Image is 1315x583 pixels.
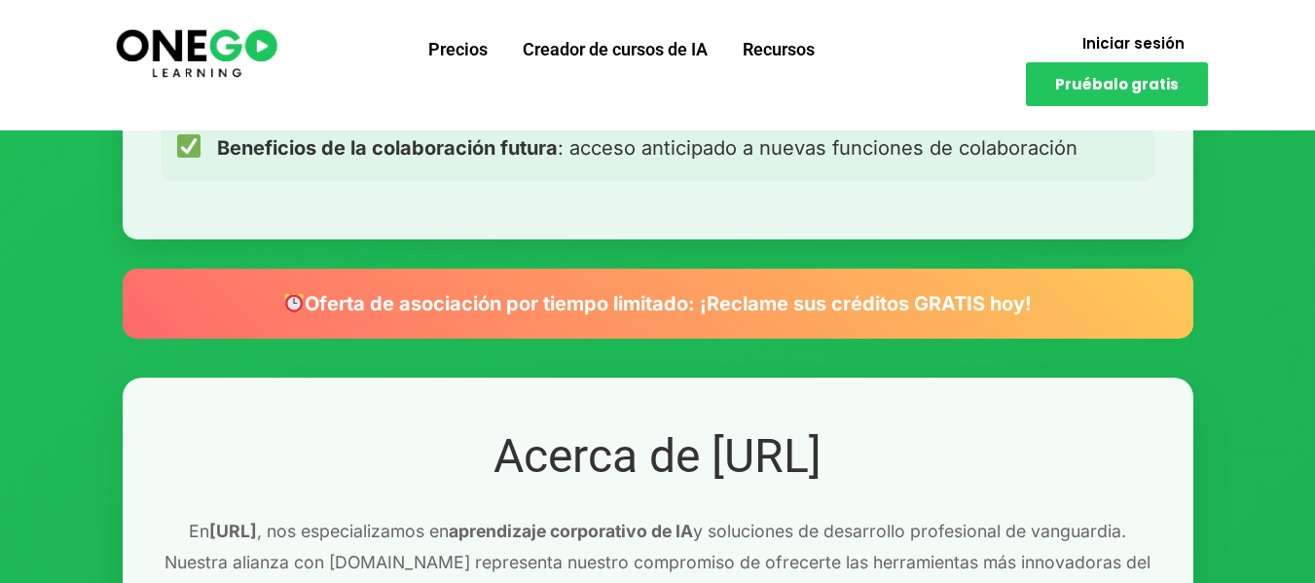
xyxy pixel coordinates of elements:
font: Iniciar sesión [1082,33,1185,54]
font: , nos especializamos en [257,521,449,541]
font: Oferta de asociación por tiempo limitado: ¡Reclame sus créditos GRATIS hoy! [305,292,1032,315]
img: ✅ [177,134,201,158]
font: Recursos [743,39,815,59]
img: ⏰ [284,293,304,312]
font: Pruébalo gratis [1055,74,1179,94]
font: aprendizaje corporativo de IA [449,521,693,541]
a: Precios [411,24,505,75]
a: Iniciar sesión [1059,24,1208,62]
a: Creador de cursos de IA [505,24,725,75]
font: En [189,521,209,541]
a: Pruébalo gratis [1026,62,1208,106]
font: [URL] [209,521,257,541]
a: Recursos [725,24,832,75]
font: : acceso anticipado a nuevas funciones de colaboración [558,136,1078,160]
font: Precios [428,39,488,59]
font: Beneficios de la colaboración futura [217,136,558,160]
font: Creador de cursos de IA [523,39,708,59]
font: Acerca de [URL] [493,428,822,484]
